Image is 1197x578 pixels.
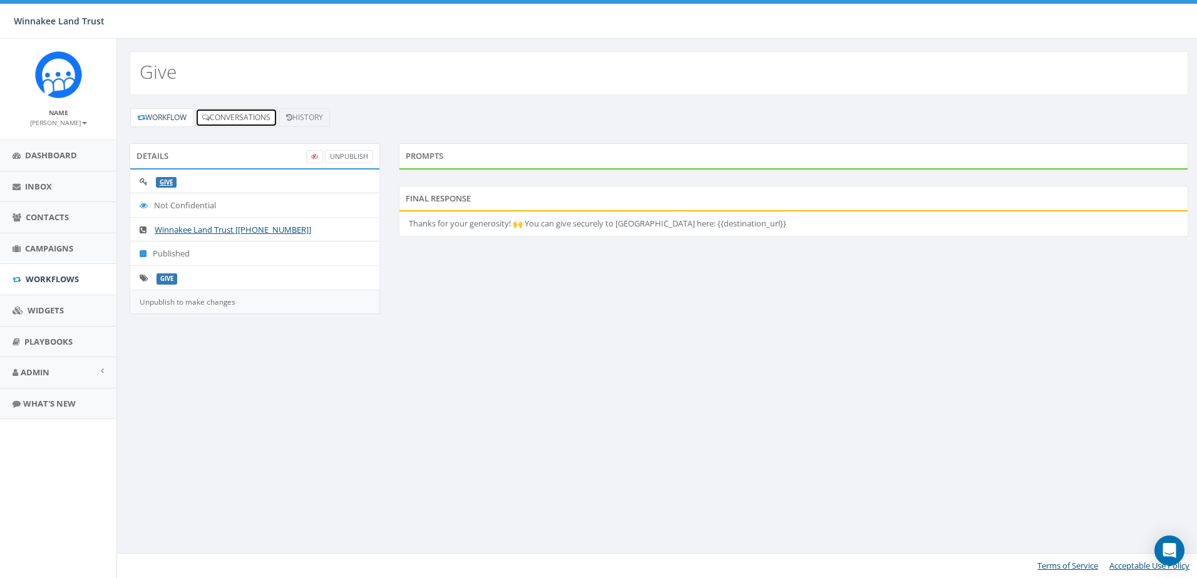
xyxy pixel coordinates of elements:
span: Winnakee Land Trust [14,15,105,27]
a: Terms of Service [1037,560,1098,571]
li: Published [130,241,379,266]
a: Workflow [130,108,193,127]
a: [PERSON_NAME] [30,116,87,128]
span: Dashboard [25,150,77,161]
div: Prompts [399,143,1188,168]
a: UnPublish [325,150,373,163]
div: Final Response [399,186,1188,211]
span: Playbooks [24,336,73,347]
a: Conversations [195,108,277,127]
span: Workflows [26,273,79,285]
span: Widgets [28,305,64,316]
small: [PERSON_NAME] [30,118,87,127]
small: Name [49,108,68,117]
li: Thanks for your generosity! 🙌 You can give securely to [GEOGRAPHIC_DATA] here: {{destination_url}} [399,211,1188,236]
a: Give [160,178,173,186]
img: Rally_Corp_Icon.png [35,51,82,98]
span: Inbox [25,181,52,192]
span: What's New [23,398,76,409]
a: History [279,108,330,127]
a: Winnakee Land Trust [[PHONE_NUMBER]] [155,224,311,235]
div: Details [130,143,380,168]
a: Acceptable Use Policy [1109,560,1189,571]
label: Give [157,273,177,285]
div: Unpublish to make changes [130,290,380,314]
h2: Give [140,61,177,82]
div: Open Intercom Messenger [1154,535,1184,565]
li: Not Confidential [130,193,379,218]
span: Campaigns [25,243,73,254]
span: Admin [21,367,49,378]
span: Contacts [26,211,69,223]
